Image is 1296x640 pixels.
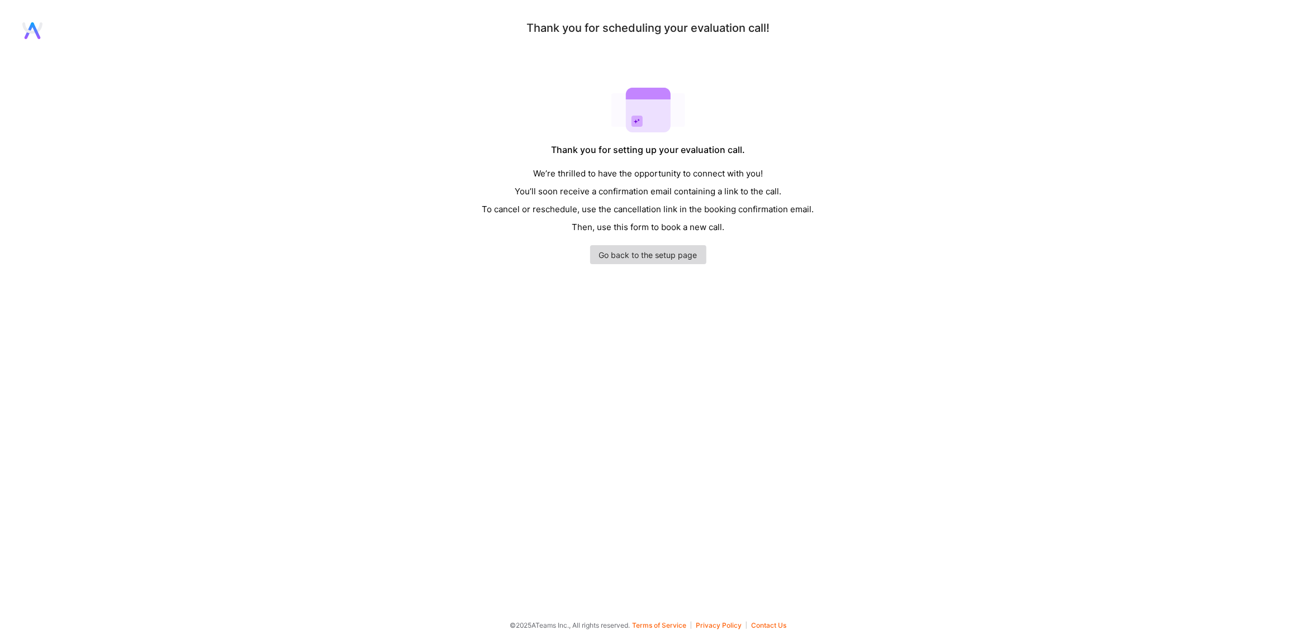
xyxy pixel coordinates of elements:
[696,622,747,629] button: Privacy Policy
[526,22,770,34] div: Thank you for scheduling your evaluation call!
[551,144,745,156] div: Thank you for setting up your evaluation call.
[510,619,630,631] span: © 2025 ATeams Inc., All rights reserved.
[482,165,814,236] div: We’re thrilled to have the opportunity to connect with you! You’ll soon receive a confirmation em...
[590,245,706,264] a: Go back to the setup page
[632,622,691,629] button: Terms of Service
[751,622,786,629] button: Contact Us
